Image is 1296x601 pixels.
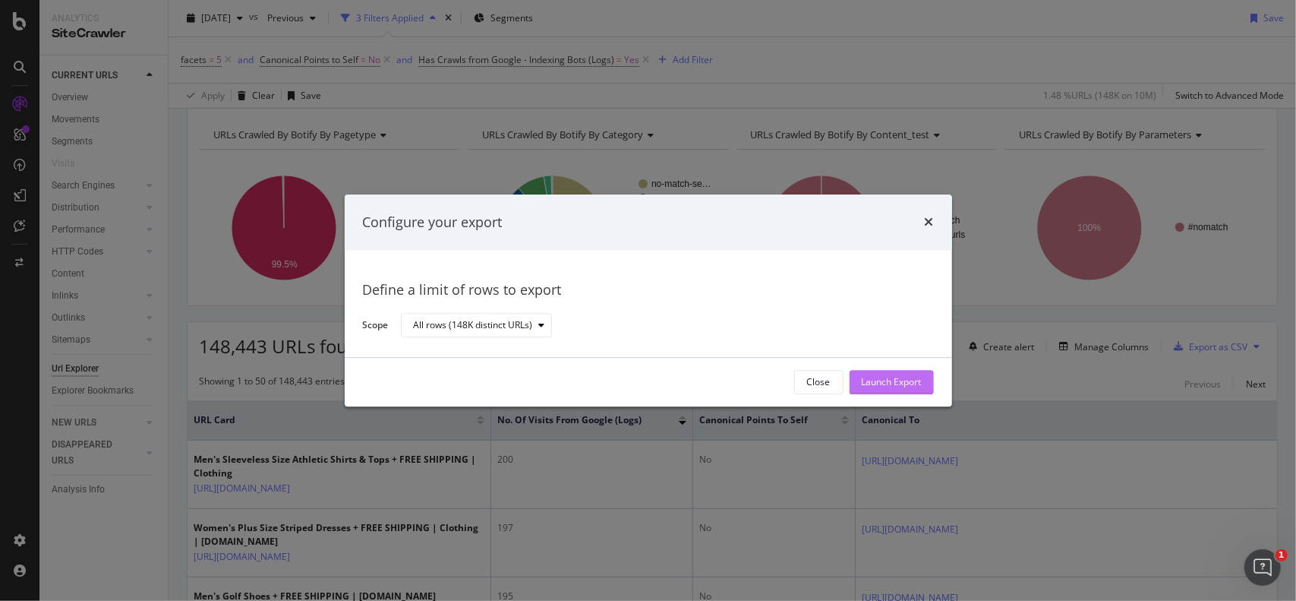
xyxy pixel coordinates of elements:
[807,376,831,389] div: Close
[862,376,922,389] div: Launch Export
[414,321,533,331] div: All rows (148K distinct URLs)
[401,314,552,338] button: All rows (148K distinct URLs)
[850,370,934,394] button: Launch Export
[1244,549,1281,586] iframe: Intercom live chat
[1276,549,1288,561] span: 1
[363,281,934,301] div: Define a limit of rows to export
[363,318,389,335] label: Scope
[345,195,952,406] div: modal
[363,213,503,232] div: Configure your export
[794,370,844,394] button: Close
[925,213,934,232] div: times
